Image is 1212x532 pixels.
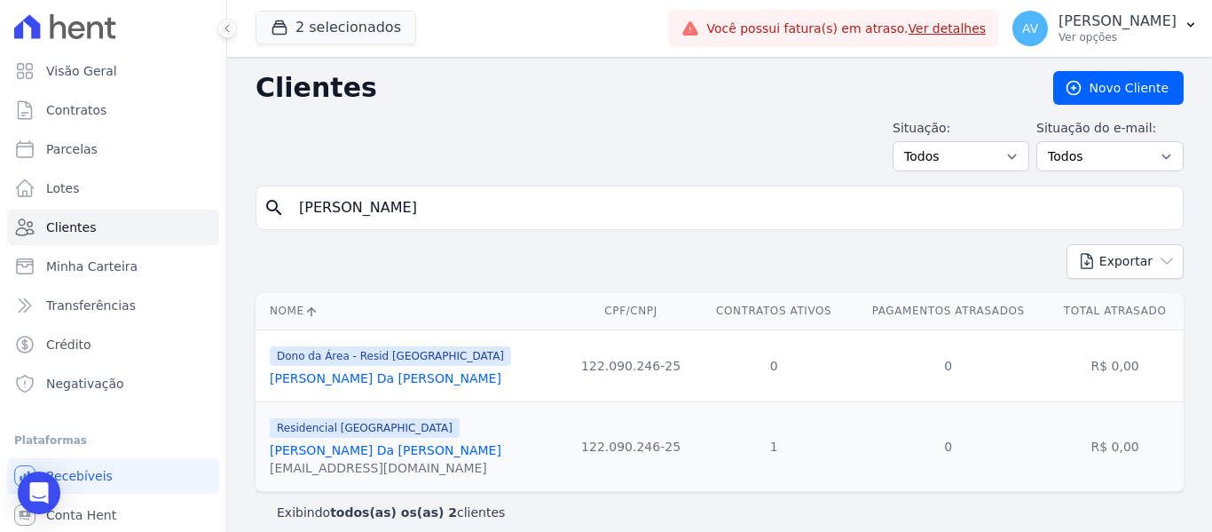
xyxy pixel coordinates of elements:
span: Crédito [46,336,91,353]
span: Dono da Área - Resid [GEOGRAPHIC_DATA] [270,346,511,366]
p: Ver opções [1059,30,1177,44]
th: Total Atrasado [1046,293,1184,330]
span: Transferências [46,297,136,314]
label: Situação: [893,119,1029,138]
a: Lotes [7,171,219,206]
a: Clientes [7,210,219,245]
td: 1 [697,401,850,491]
div: [EMAIL_ADDRESS][DOMAIN_NAME] [270,459,501,477]
span: Visão Geral [46,62,117,80]
a: Negativação [7,366,219,401]
a: Parcelas [7,131,219,167]
td: 122.090.246-25 [564,330,697,401]
td: R$ 0,00 [1046,330,1184,401]
td: 122.090.246-25 [564,401,697,491]
a: [PERSON_NAME] Da [PERSON_NAME] [270,371,501,385]
p: [PERSON_NAME] [1059,12,1177,30]
button: AV [PERSON_NAME] Ver opções [998,4,1212,53]
div: Plataformas [14,430,212,451]
span: Minha Carteira [46,258,138,275]
label: Situação do e-mail: [1036,119,1184,138]
i: search [264,197,285,218]
a: Crédito [7,327,219,362]
td: 0 [697,330,850,401]
a: Minha Carteira [7,249,219,284]
th: Contratos Ativos [697,293,850,330]
div: Open Intercom Messenger [18,472,60,514]
a: Transferências [7,288,219,323]
input: Buscar por nome, CPF ou e-mail [288,190,1176,226]
a: Contratos [7,92,219,128]
span: AV [1022,22,1038,35]
a: [PERSON_NAME] Da [PERSON_NAME] [270,443,501,457]
td: R$ 0,00 [1046,401,1184,491]
span: Recebíveis [46,467,113,485]
button: 2 selecionados [256,11,416,44]
button: Exportar [1066,244,1184,279]
span: Lotes [46,179,80,197]
th: Pagamentos Atrasados [850,293,1046,330]
th: Nome [256,293,564,330]
span: Você possui fatura(s) em atraso. [706,20,986,38]
h2: Clientes [256,72,1025,104]
span: Contratos [46,101,106,119]
td: 0 [850,330,1046,401]
th: CPF/CNPJ [564,293,697,330]
span: Parcelas [46,140,98,158]
a: Visão Geral [7,53,219,89]
td: 0 [850,401,1046,491]
p: Exibindo clientes [277,504,505,521]
span: Negativação [46,375,124,393]
span: Conta Hent [46,506,116,524]
a: Ver detalhes [909,21,987,36]
span: Clientes [46,218,96,236]
b: todos(as) os(as) 2 [330,505,457,520]
a: Novo Cliente [1053,71,1184,105]
span: Residencial [GEOGRAPHIC_DATA] [270,418,460,438]
a: Recebíveis [7,458,219,494]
